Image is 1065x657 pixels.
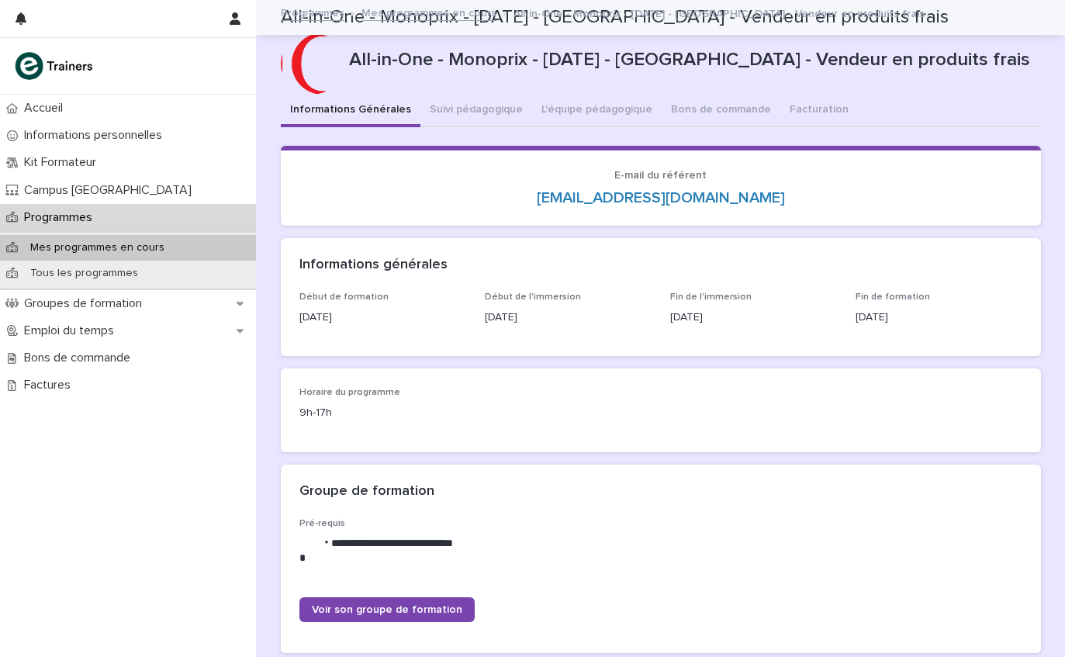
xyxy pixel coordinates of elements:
h2: Informations générales [299,257,448,274]
p: [DATE] [670,309,837,326]
a: Programmes [281,3,344,21]
p: [DATE] [299,309,466,326]
p: Informations personnelles [18,128,175,143]
span: Début de formation [299,292,389,302]
a: [EMAIL_ADDRESS][DOMAIN_NAME] [537,190,785,206]
span: Horaire du programme [299,388,400,397]
span: Début de l'immersion [485,292,581,302]
p: Kit Formateur [18,155,109,170]
button: Suivi pédagogique [420,95,532,127]
a: Voir son groupe de formation [299,597,475,622]
img: K0CqGN7SDeD6s4JG8KQk [12,50,98,81]
button: Facturation [780,95,858,127]
p: [DATE] [485,309,652,326]
a: Mes programmes en cours [361,3,496,21]
p: Programmes [18,210,105,225]
p: Campus [GEOGRAPHIC_DATA] [18,183,204,198]
p: Emploi du temps [18,323,126,338]
p: Mes programmes en cours [18,241,177,254]
span: Voir son groupe de formation [312,604,462,615]
p: [DATE] [856,309,1022,326]
span: Fin de l'immersion [670,292,752,302]
p: All-in-One - Monoprix - [DATE] - [GEOGRAPHIC_DATA] - Vendeur en produits frais [513,4,925,21]
p: Accueil [18,101,75,116]
p: Groupes de formation [18,296,154,311]
button: L'équipe pédagogique [532,95,662,127]
button: Bons de commande [662,95,780,127]
p: Factures [18,378,83,392]
h2: Groupe de formation [299,483,434,500]
button: Informations Générales [281,95,420,127]
span: E-mail du référent [614,170,707,181]
p: 9h-17h [299,405,528,421]
span: Pré-requis [299,519,345,528]
span: Fin de formation [856,292,930,302]
p: Bons de commande [18,351,143,365]
p: Tous les programmes [18,267,150,280]
p: All-in-One - Monoprix - [DATE] - [GEOGRAPHIC_DATA] - Vendeur en produits frais [349,49,1035,71]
